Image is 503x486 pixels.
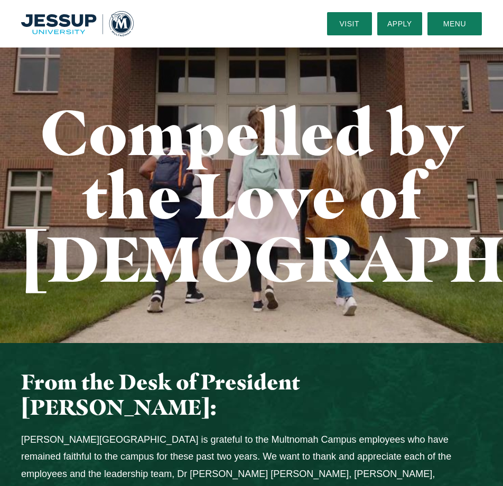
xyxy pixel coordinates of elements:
a: Visit [327,12,372,35]
button: Menu [427,12,482,35]
h1: Compelled by the Love of [DEMOGRAPHIC_DATA] [21,100,482,290]
a: Home [21,11,134,36]
span: From the Desk of President [PERSON_NAME]: [21,369,300,420]
img: Multnomah University Logo [21,11,134,36]
a: Apply [377,12,422,35]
